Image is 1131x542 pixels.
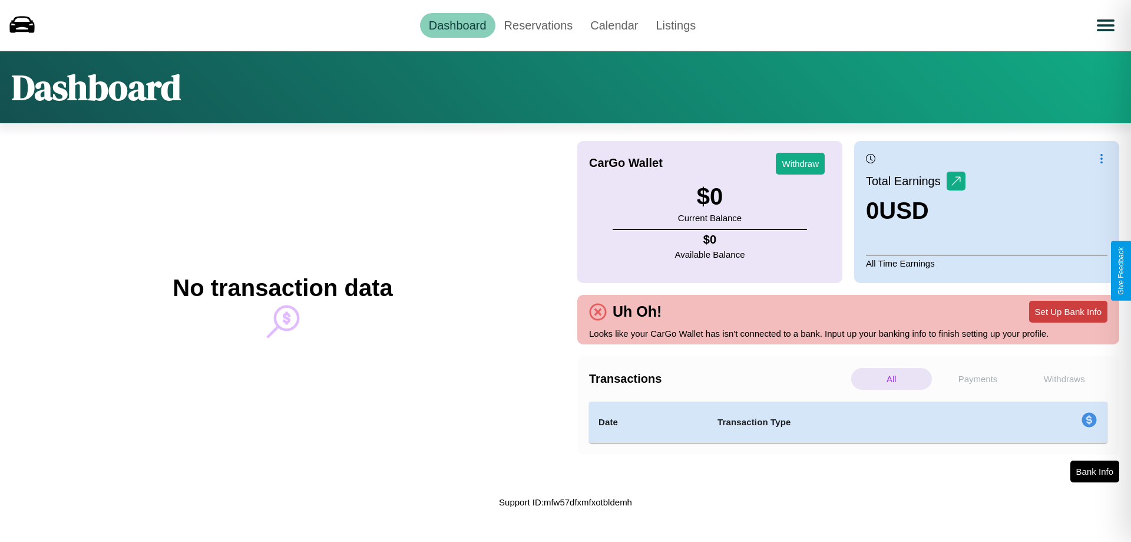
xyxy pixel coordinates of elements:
h1: Dashboard [12,63,181,111]
p: Available Balance [675,247,745,262]
button: Set Up Bank Info [1029,301,1107,323]
div: Give Feedback [1117,247,1125,295]
h4: $ 0 [675,233,745,247]
h3: $ 0 [678,183,742,210]
a: Reservations [495,13,582,38]
a: Dashboard [420,13,495,38]
h2: No transaction data [173,275,392,301]
p: Current Balance [678,210,742,226]
a: Calendar [581,13,647,38]
h4: Transaction Type [717,415,985,429]
h3: 0 USD [866,198,965,224]
p: Support ID: mfw57dfxmfxotbldemh [499,494,632,510]
p: All [851,368,932,390]
p: Payments [938,368,1018,390]
a: Listings [647,13,705,38]
p: Looks like your CarGo Wallet has isn't connected to a bank. Input up your banking info to finish ... [589,326,1107,341]
h4: Uh Oh! [607,303,667,320]
button: Bank Info [1070,461,1119,482]
p: All Time Earnings [866,255,1107,271]
p: Withdraws [1024,368,1104,390]
h4: CarGo Wallet [589,156,663,170]
button: Withdraw [776,153,825,175]
h4: Date [598,415,699,429]
table: simple table [589,402,1107,443]
h4: Transactions [589,372,848,386]
button: Open menu [1089,9,1122,42]
p: Total Earnings [866,170,947,192]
